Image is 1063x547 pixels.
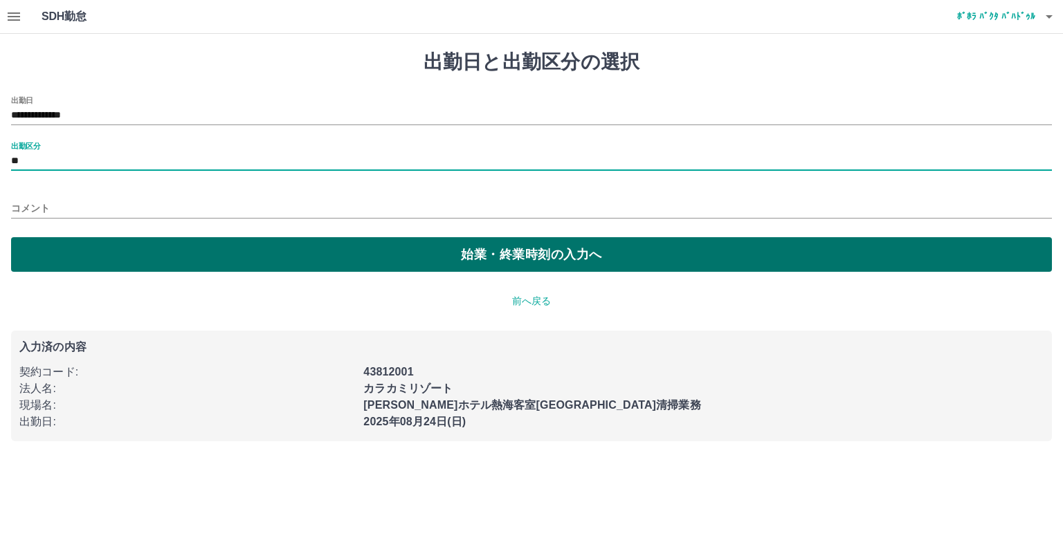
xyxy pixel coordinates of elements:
p: 出勤日 : [19,414,355,430]
label: 出勤日 [11,95,33,105]
b: [PERSON_NAME]ホテル熱海客室[GEOGRAPHIC_DATA]清掃業務 [363,399,700,411]
h1: 出勤日と出勤区分の選択 [11,50,1052,74]
p: 法人名 : [19,380,355,397]
p: 現場名 : [19,397,355,414]
b: 43812001 [363,366,413,378]
label: 出勤区分 [11,140,40,151]
p: 契約コード : [19,364,355,380]
p: 入力済の内容 [19,342,1044,353]
b: 2025年08月24日(日) [363,416,466,427]
b: カラカミリゾート [363,382,453,394]
button: 始業・終業時刻の入力へ [11,237,1052,272]
p: 前へ戻る [11,294,1052,308]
